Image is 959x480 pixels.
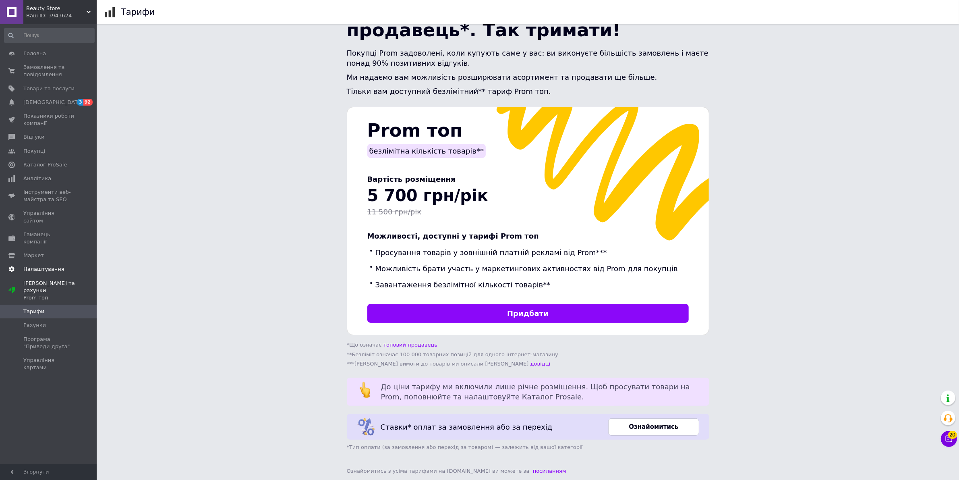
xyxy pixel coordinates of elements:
[23,85,75,92] span: Товари та послуги
[23,280,97,302] span: [PERSON_NAME] та рахунки
[23,133,44,141] span: Відгуки
[381,342,437,348] a: топовий продавець
[23,336,75,350] span: Програма "Приведи друга"
[347,468,566,474] span: Ознайомитись з усіма тарифами на [DOMAIN_NAME] ви можете за
[347,73,657,81] span: Ми надаємо вам можливість розширювати асортимент та продавати ще більше.
[347,444,709,451] span: *Тип оплати (за замовлення або перехід за товаром) — залежить від вашої категорії
[531,468,566,474] a: посиланням
[941,431,957,447] button: Чат з покупцем20
[26,12,97,19] div: Ваш ID: 3943624
[77,99,83,106] span: 3
[347,87,551,96] span: Тільки вам доступний безлімітний** тариф Prom топ.
[23,189,75,203] span: Інструменти веб-майстра та SEO
[367,304,689,323] a: Придбати
[23,161,67,168] span: Каталог ProSale
[23,308,44,315] span: Тарифи
[23,99,83,106] span: [DEMOGRAPHIC_DATA]
[347,361,551,367] span: ***[PERSON_NAME] вимоги до товарів ми описали [PERSON_NAME]
[529,361,551,367] a: довідці
[375,264,678,273] span: Можливість брати участь у маркетингових активностях від Prom для покупців
[23,294,97,301] div: Prom топ
[23,252,44,259] span: Маркет
[367,120,463,141] span: Prom топ
[381,382,690,401] span: До ціни тарифу ми включили лише річне розміщення. Щоб просувати товари на Prom, поповнюйте та нал...
[23,148,45,155] span: Покупці
[367,175,456,183] span: Вартість розміщення
[381,423,553,431] span: Ставки* оплат за замовлення або за перехід
[375,248,607,257] span: Просування товарів у зовнішній платній рекламі від Prom***
[23,64,75,78] span: Замовлення та повідомлення
[629,423,678,431] span: Ознайомитись
[23,322,46,329] span: Рахунки
[26,5,87,12] span: Beauty Store
[121,7,155,17] h1: Тарифи
[23,112,75,127] span: Показники роботи компанії
[367,186,488,205] span: 5 700 грн/рік
[23,266,64,273] span: Налаштування
[347,49,708,67] span: Покупці Prom задоволені, коли купують саме у вас: ви виконуєте більшість замовлень і маєте понад ...
[367,208,422,216] span: 11 500 грн/рік
[608,418,699,436] a: Ознайомитись
[23,175,51,182] span: Аналітика
[360,382,372,398] img: :point_up_2:
[347,351,558,357] span: **Безліміт означає 100 000 товарних позицій для одного інтернет-магазину
[4,28,95,43] input: Пошук
[23,231,75,245] span: Гаманець компанії
[347,342,438,348] span: *Що означає
[375,281,551,289] span: Завантаження безлімітної кількості товарів**
[369,147,484,155] span: безлімітна кількість товарів**
[367,232,539,240] span: Можливості, доступні у тарифі Prom топ
[23,357,75,371] span: Управління картами
[23,210,75,224] span: Управління сайтом
[948,431,957,439] span: 20
[357,418,375,436] img: Картинка відсотків
[23,50,46,57] span: Головна
[83,99,93,106] span: 92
